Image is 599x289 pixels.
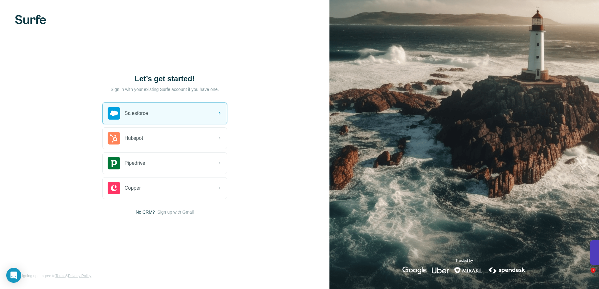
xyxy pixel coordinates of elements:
img: uber's logo [432,267,449,274]
img: Surfe's logo [15,15,46,24]
span: Salesforce [124,110,148,117]
span: Copper [124,184,141,192]
img: mirakl's logo [454,267,483,274]
span: No CRM? [136,209,155,215]
span: Hubspot [124,135,143,142]
img: hubspot's logo [108,132,120,144]
p: Trusted by [455,258,473,263]
button: Sign up with Gmail [157,209,194,215]
iframe: Intercom live chat [578,268,593,283]
p: Sign in with your existing Surfe account if you have one. [110,86,219,92]
img: pipedrive's logo [108,157,120,169]
img: spendesk's logo [488,267,526,274]
a: Terms [55,274,66,278]
img: salesforce's logo [108,107,120,120]
span: By signing up, I agree to & [15,273,91,279]
div: Open Intercom Messenger [6,268,21,283]
img: copper's logo [108,182,120,194]
img: google's logo [402,267,427,274]
h1: Let’s get started! [102,74,227,84]
a: Privacy Policy [68,274,91,278]
span: Pipedrive [124,159,145,167]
